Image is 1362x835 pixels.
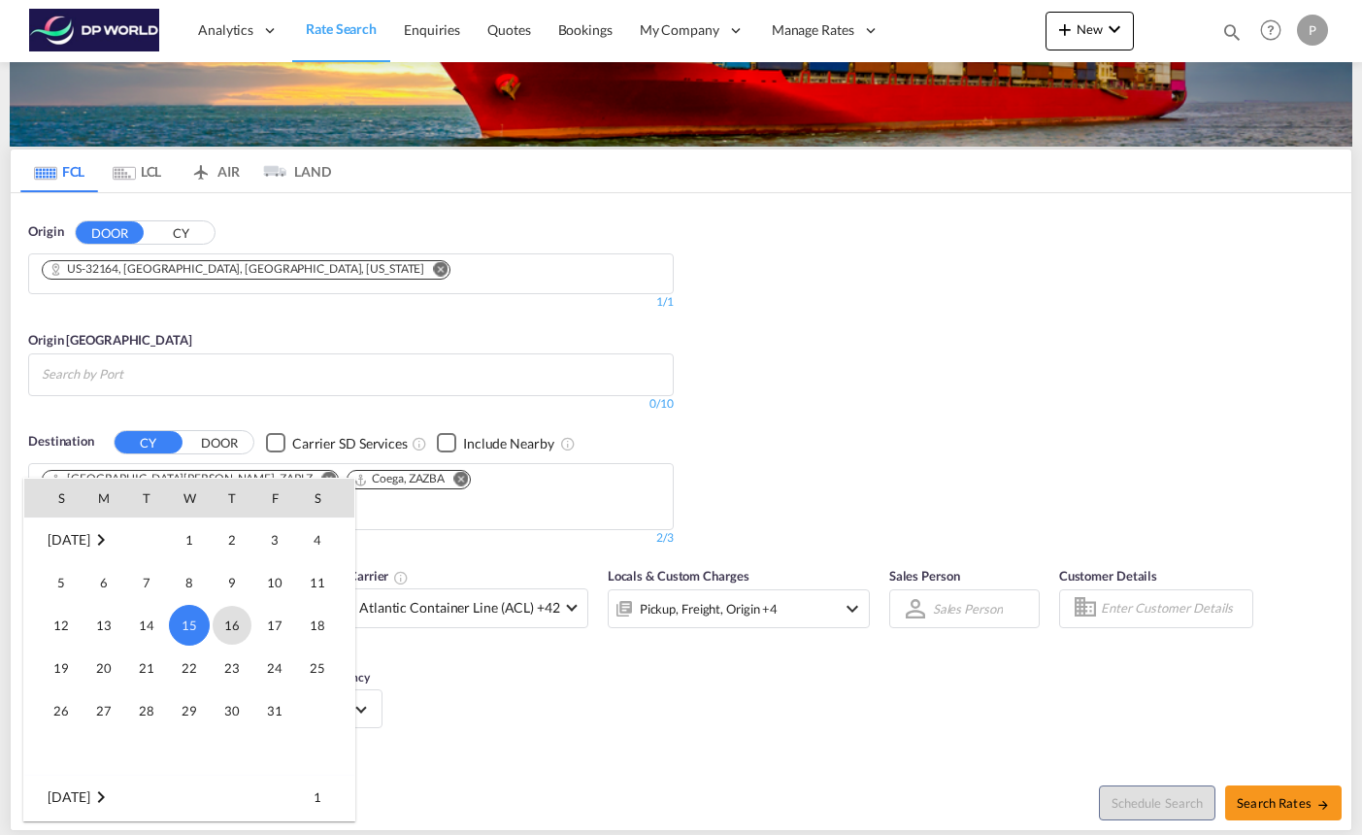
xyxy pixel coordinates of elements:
td: Tuesday October 7 2025 [125,561,168,604]
span: 19 [42,649,81,687]
td: Thursday October 2 2025 [211,518,253,562]
th: F [253,479,296,518]
tr: Week 3 [24,604,354,647]
td: Friday October 24 2025 [253,647,296,689]
td: Saturday October 18 2025 [296,604,354,647]
tr: Week 5 [24,689,354,732]
td: Wednesday October 22 2025 [168,647,211,689]
span: 31 [255,691,294,730]
td: Friday October 17 2025 [253,604,296,647]
td: Tuesday October 21 2025 [125,647,168,689]
span: 1 [298,778,337,817]
td: Saturday November 1 2025 [296,776,354,819]
td: Wednesday October 1 2025 [168,518,211,562]
td: Tuesday October 28 2025 [125,689,168,732]
span: 9 [213,563,251,602]
td: Friday October 3 2025 [253,518,296,562]
td: Thursday October 23 2025 [211,647,253,689]
span: 5 [42,563,81,602]
span: 28 [127,691,166,730]
span: 25 [298,649,337,687]
span: 4 [298,520,337,559]
span: 24 [255,649,294,687]
span: [DATE] [48,788,89,805]
td: Wednesday October 15 2025 [168,604,211,647]
span: 21 [127,649,166,687]
th: M [83,479,125,518]
span: 8 [170,563,209,602]
span: 22 [170,649,209,687]
span: 26 [42,691,81,730]
td: Sunday October 12 2025 [24,604,83,647]
span: 7 [127,563,166,602]
th: T [211,479,253,518]
tr: Week 1 [24,776,354,819]
tr: Week undefined [24,732,354,776]
td: Friday October 31 2025 [253,689,296,732]
span: 23 [213,649,251,687]
td: Saturday October 11 2025 [296,561,354,604]
th: W [168,479,211,518]
span: 2 [213,520,251,559]
td: Thursday October 9 2025 [211,561,253,604]
td: Tuesday October 14 2025 [125,604,168,647]
td: Thursday October 16 2025 [211,604,253,647]
span: 12 [42,606,81,645]
span: 18 [298,606,337,645]
span: 11 [298,563,337,602]
span: 10 [255,563,294,602]
td: Sunday October 26 2025 [24,689,83,732]
td: Friday October 10 2025 [253,561,296,604]
tr: Week 2 [24,561,354,604]
td: Monday October 27 2025 [83,689,125,732]
span: 6 [84,563,123,602]
th: S [24,479,83,518]
span: 16 [213,606,251,645]
td: Thursday October 30 2025 [211,689,253,732]
span: 20 [84,649,123,687]
span: 27 [84,691,123,730]
span: 29 [170,691,209,730]
md-calendar: Calendar [24,479,354,820]
span: 3 [255,520,294,559]
td: Wednesday October 29 2025 [168,689,211,732]
td: Monday October 13 2025 [83,604,125,647]
th: T [125,479,168,518]
td: Monday October 20 2025 [83,647,125,689]
span: 30 [213,691,251,730]
td: Wednesday October 8 2025 [168,561,211,604]
td: Saturday October 25 2025 [296,647,354,689]
tr: Week 4 [24,647,354,689]
td: November 2025 [24,776,168,819]
tr: Week 1 [24,518,354,562]
td: Sunday October 19 2025 [24,647,83,689]
span: 13 [84,606,123,645]
td: Saturday October 4 2025 [296,518,354,562]
span: [DATE] [48,531,89,548]
td: Monday October 6 2025 [83,561,125,604]
th: S [296,479,354,518]
span: 15 [169,605,210,646]
span: 1 [170,520,209,559]
td: October 2025 [24,518,168,562]
td: Sunday October 5 2025 [24,561,83,604]
span: 17 [255,606,294,645]
span: 14 [127,606,166,645]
